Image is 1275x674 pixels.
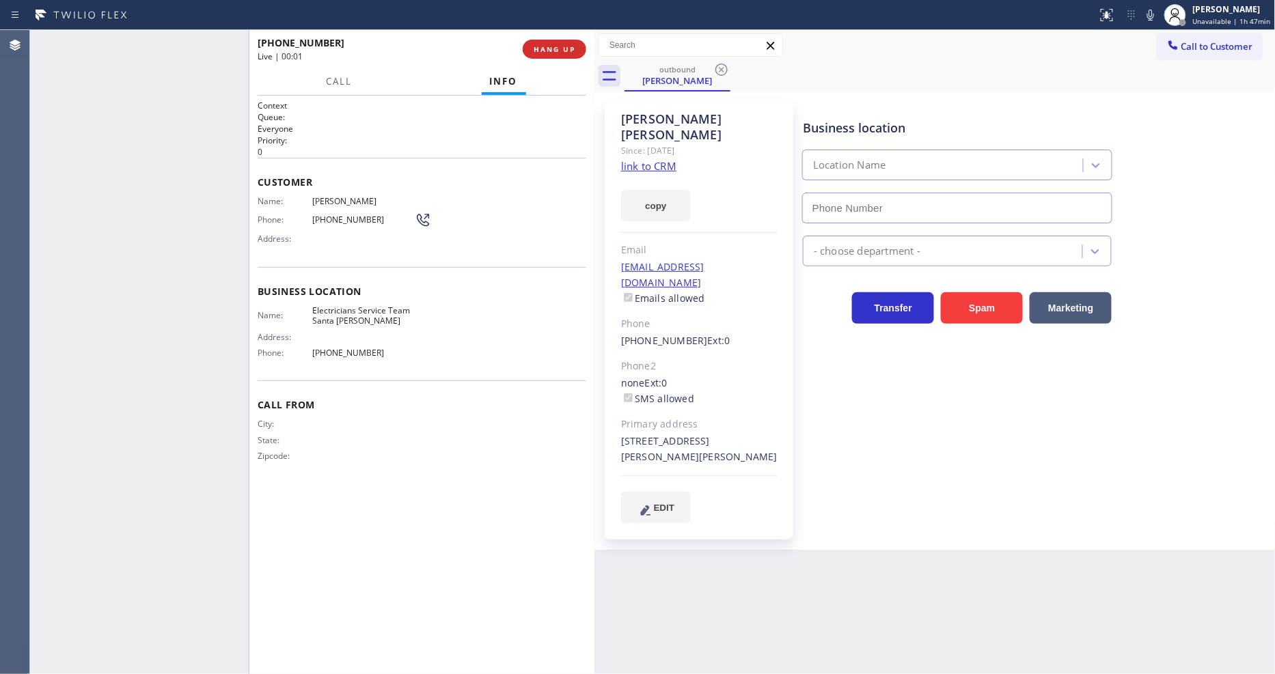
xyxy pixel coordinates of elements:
[626,64,729,74] div: outbound
[258,348,312,358] span: Phone:
[1181,40,1253,53] span: Call to Customer
[621,292,705,305] label: Emails allowed
[621,316,778,332] div: Phone
[258,100,586,111] h1: Context
[327,75,353,87] span: Call
[258,36,344,49] span: [PHONE_NUMBER]
[1157,33,1262,59] button: Call to Customer
[645,376,668,389] span: Ext: 0
[621,376,778,407] div: none
[624,293,633,302] input: Emails allowed
[621,434,778,465] div: [STREET_ADDRESS][PERSON_NAME][PERSON_NAME]
[624,393,633,402] input: SMS allowed
[258,214,312,225] span: Phone:
[258,51,303,62] span: Live | 00:01
[258,451,312,461] span: Zipcode:
[258,332,312,342] span: Address:
[258,398,586,411] span: Call From
[803,119,1112,137] div: Business location
[258,111,586,123] h2: Queue:
[621,492,691,523] button: EDIT
[621,417,778,432] div: Primary address
[708,334,730,347] span: Ext: 0
[621,359,778,374] div: Phone2
[312,348,415,358] span: [PHONE_NUMBER]
[258,175,586,188] span: Customer
[312,214,415,225] span: [PHONE_NUMBER]
[1141,5,1160,25] button: Mute
[258,234,312,244] span: Address:
[621,143,778,158] div: Since: [DATE]
[654,503,674,513] span: EDIT
[523,40,586,59] button: HANG UP
[814,243,920,259] div: - choose department -
[626,61,729,90] div: Alex Chen
[490,75,518,87] span: Info
[534,44,575,54] span: HANG UP
[813,158,886,173] div: Location Name
[258,196,312,206] span: Name:
[852,292,934,324] button: Transfer
[621,242,778,258] div: Email
[258,123,586,135] p: Everyone
[621,159,676,173] a: link to CRM
[258,135,586,146] h2: Priority:
[626,74,729,87] div: [PERSON_NAME]
[941,292,1023,324] button: Spam
[482,68,526,95] button: Info
[258,310,312,320] span: Name:
[621,260,704,289] a: [EMAIL_ADDRESS][DOMAIN_NAME]
[318,68,361,95] button: Call
[1193,16,1271,26] span: Unavailable | 1h 47min
[621,190,691,221] button: copy
[621,111,778,143] div: [PERSON_NAME] [PERSON_NAME]
[599,34,782,56] input: Search
[1030,292,1112,324] button: Marketing
[802,193,1112,223] input: Phone Number
[1193,3,1271,15] div: [PERSON_NAME]
[621,334,708,347] a: [PHONE_NUMBER]
[258,146,586,158] p: 0
[312,196,415,206] span: [PERSON_NAME]
[312,305,415,326] span: Electricians Service Team Santa [PERSON_NAME]
[258,435,312,445] span: State:
[258,285,586,298] span: Business location
[258,419,312,429] span: City:
[621,392,694,405] label: SMS allowed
